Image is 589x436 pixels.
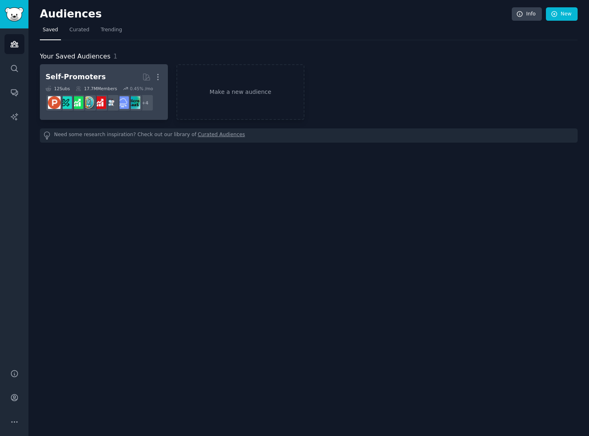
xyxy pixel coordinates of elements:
[70,26,89,34] span: Curated
[46,72,106,82] div: Self-Promoters
[176,64,304,120] a: Make a new audience
[113,52,117,60] span: 1
[137,94,154,111] div: + 4
[40,24,61,40] a: Saved
[198,131,245,140] a: Curated Audiences
[46,86,70,91] div: 12 Sub s
[40,8,512,21] h2: Audiences
[76,86,117,91] div: 17.7M Members
[48,96,61,109] img: ProductHunters
[40,52,111,62] span: Your Saved Audiences
[546,7,578,21] a: New
[512,7,542,21] a: Info
[40,128,578,143] div: Need some research inspiration? Check out our library of
[43,26,58,34] span: Saved
[67,24,92,40] a: Curated
[98,24,125,40] a: Trending
[93,96,106,109] img: youtubepromotion
[130,86,153,91] div: 0.45 % /mo
[101,26,122,34] span: Trending
[59,96,72,109] img: alphaandbetausers
[82,96,95,109] img: AppIdeas
[5,7,24,22] img: GummySearch logo
[71,96,83,109] img: selfpromotion
[40,64,168,120] a: Self-Promoters12Subs17.7MMembers0.45% /mo+4microsaasSaaSInternetIsBeautifulyoutubepromotionAppIde...
[116,96,129,109] img: SaaS
[105,96,117,109] img: InternetIsBeautiful
[128,96,140,109] img: microsaas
